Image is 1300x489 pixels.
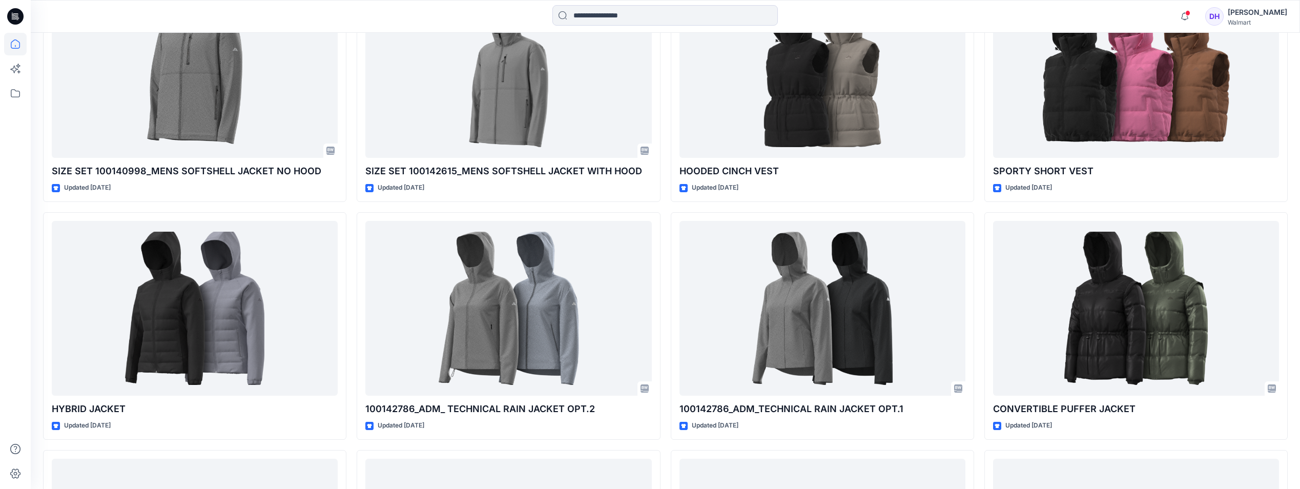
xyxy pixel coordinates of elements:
[365,402,651,416] p: 100142786_ADM_ TECHNICAL RAIN JACKET OPT.2
[365,221,651,396] a: 100142786_ADM_ TECHNICAL RAIN JACKET OPT.2
[679,402,965,416] p: 100142786_ADM_TECHNICAL RAIN JACKET OPT.1
[993,221,1279,396] a: CONVERTIBLE PUFFER JACKET
[64,182,111,193] p: Updated [DATE]
[64,420,111,431] p: Updated [DATE]
[1005,420,1052,431] p: Updated [DATE]
[692,182,738,193] p: Updated [DATE]
[1205,7,1224,26] div: DH
[679,221,965,396] a: 100142786_ADM_TECHNICAL RAIN JACKET OPT.1
[679,164,965,178] p: HOODED CINCH VEST
[1005,182,1052,193] p: Updated [DATE]
[52,221,338,396] a: HYBRID JACKET
[993,164,1279,178] p: SPORTY SHORT VEST
[378,182,424,193] p: Updated [DATE]
[692,420,738,431] p: Updated [DATE]
[365,164,651,178] p: SIZE SET 100142615_MENS SOFTSHELL JACKET WITH HOOD
[378,420,424,431] p: Updated [DATE]
[52,402,338,416] p: HYBRID JACKET
[1228,18,1287,26] div: Walmart
[52,164,338,178] p: SIZE SET 100140998_MENS SOFTSHELL JACKET NO HOOD
[993,402,1279,416] p: CONVERTIBLE PUFFER JACKET
[1228,6,1287,18] div: [PERSON_NAME]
